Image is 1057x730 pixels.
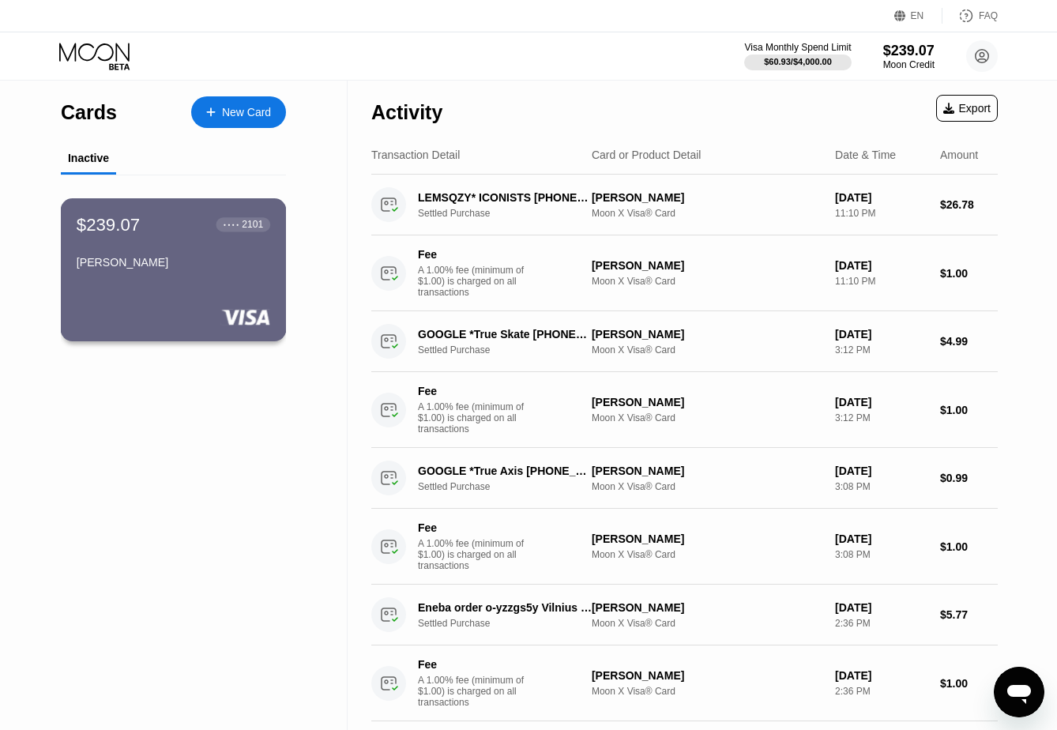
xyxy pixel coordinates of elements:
[371,235,998,311] div: FeeA 1.00% fee (minimum of $1.00) is charged on all transactions[PERSON_NAME]Moon X Visa® Card[DA...
[77,214,140,235] div: $239.07
[940,540,998,553] div: $1.00
[592,618,822,629] div: Moon X Visa® Card
[592,465,822,477] div: [PERSON_NAME]
[61,101,117,124] div: Cards
[894,8,942,24] div: EN
[418,521,528,534] div: Fee
[77,256,270,269] div: [PERSON_NAME]
[592,328,822,341] div: [PERSON_NAME]
[592,686,822,697] div: Moon X Visa® Card
[371,448,998,509] div: GOOGLE *True Axis [PHONE_NUMBER] USSettled Purchase[PERSON_NAME]Moon X Visa® Card[DATE]3:08 PM$0.99
[371,175,998,235] div: LEMSQZY* ICONISTS [PHONE_NUMBER] USSettled Purchase[PERSON_NAME]Moon X Visa® Card[DATE]11:10 PM$2...
[418,208,605,219] div: Settled Purchase
[592,344,822,356] div: Moon X Visa® Card
[418,248,528,261] div: Fee
[940,472,998,484] div: $0.99
[835,259,927,272] div: [DATE]
[418,265,536,298] div: A 1.00% fee (minimum of $1.00) is charged on all transactions
[943,102,991,115] div: Export
[418,618,605,629] div: Settled Purchase
[592,149,702,161] div: Card or Product Detail
[835,601,927,614] div: [DATE]
[592,601,822,614] div: [PERSON_NAME]
[835,669,927,682] div: [DATE]
[418,344,605,356] div: Settled Purchase
[418,675,536,708] div: A 1.00% fee (minimum of $1.00) is charged on all transactions
[835,344,927,356] div: 3:12 PM
[592,191,822,204] div: [PERSON_NAME]
[936,95,998,122] div: Export
[835,328,927,341] div: [DATE]
[592,549,822,560] div: Moon X Visa® Card
[418,658,528,671] div: Fee
[835,465,927,477] div: [DATE]
[592,396,822,408] div: [PERSON_NAME]
[418,191,592,204] div: LEMSQZY* ICONISTS [PHONE_NUMBER] US
[835,396,927,408] div: [DATE]
[592,276,822,287] div: Moon X Visa® Card
[592,532,822,545] div: [PERSON_NAME]
[371,149,460,161] div: Transaction Detail
[592,259,822,272] div: [PERSON_NAME]
[62,199,285,341] div: $239.07● ● ● ●2101[PERSON_NAME]
[68,152,109,164] div: Inactive
[418,465,592,477] div: GOOGLE *True Axis [PHONE_NUMBER] US
[371,509,998,585] div: FeeA 1.00% fee (minimum of $1.00) is charged on all transactions[PERSON_NAME]Moon X Visa® Card[DA...
[835,532,927,545] div: [DATE]
[835,412,927,423] div: 3:12 PM
[940,198,998,211] div: $26.78
[835,618,927,629] div: 2:36 PM
[835,549,927,560] div: 3:08 PM
[592,481,822,492] div: Moon X Visa® Card
[942,8,998,24] div: FAQ
[592,412,822,423] div: Moon X Visa® Card
[371,585,998,645] div: Eneba order o-yzzgs5y Vilnius LTSettled Purchase[PERSON_NAME]Moon X Visa® Card[DATE]2:36 PM$5.77
[224,222,239,227] div: ● ● ● ●
[371,645,998,721] div: FeeA 1.00% fee (minimum of $1.00) is charged on all transactions[PERSON_NAME]Moon X Visa® Card[DA...
[371,101,442,124] div: Activity
[883,43,935,70] div: $239.07Moon Credit
[744,42,851,53] div: Visa Monthly Spend Limit
[242,219,263,230] div: 2101
[418,401,536,435] div: A 1.00% fee (minimum of $1.00) is charged on all transactions
[418,538,536,571] div: A 1.00% fee (minimum of $1.00) is charged on all transactions
[835,481,927,492] div: 3:08 PM
[592,669,822,682] div: [PERSON_NAME]
[371,372,998,448] div: FeeA 1.00% fee (minimum of $1.00) is charged on all transactions[PERSON_NAME]Moon X Visa® Card[DA...
[883,43,935,59] div: $239.07
[940,677,998,690] div: $1.00
[940,267,998,280] div: $1.00
[835,276,927,287] div: 11:10 PM
[744,42,851,70] div: Visa Monthly Spend Limit$60.93/$4,000.00
[835,208,927,219] div: 11:10 PM
[764,57,832,66] div: $60.93 / $4,000.00
[940,404,998,416] div: $1.00
[835,149,896,161] div: Date & Time
[418,601,592,614] div: Eneba order o-yzzgs5y Vilnius LT
[371,311,998,372] div: GOOGLE *True Skate [PHONE_NUMBER] USSettled Purchase[PERSON_NAME]Moon X Visa® Card[DATE]3:12 PM$4.99
[835,686,927,697] div: 2:36 PM
[883,59,935,70] div: Moon Credit
[994,667,1044,717] iframe: Button to launch messaging window
[592,208,822,219] div: Moon X Visa® Card
[191,96,286,128] div: New Card
[418,481,605,492] div: Settled Purchase
[222,106,271,119] div: New Card
[940,335,998,348] div: $4.99
[911,10,924,21] div: EN
[979,10,998,21] div: FAQ
[418,385,528,397] div: Fee
[835,191,927,204] div: [DATE]
[418,328,592,341] div: GOOGLE *True Skate [PHONE_NUMBER] US
[940,608,998,621] div: $5.77
[940,149,978,161] div: Amount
